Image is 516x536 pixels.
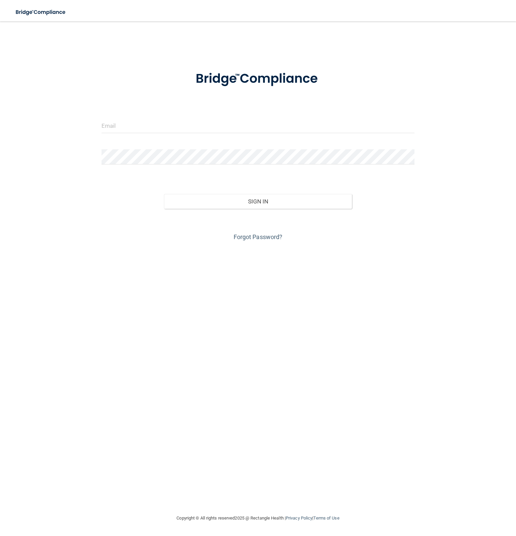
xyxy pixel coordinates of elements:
[135,507,381,529] div: Copyright © All rights reserved 2025 @ Rectangle Health | |
[234,233,283,240] a: Forgot Password?
[102,118,414,133] input: Email
[313,515,339,521] a: Terms of Use
[182,62,334,96] img: bridge_compliance_login_screen.278c3ca4.svg
[286,515,312,521] a: Privacy Policy
[10,5,72,19] img: bridge_compliance_login_screen.278c3ca4.svg
[164,194,352,209] button: Sign In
